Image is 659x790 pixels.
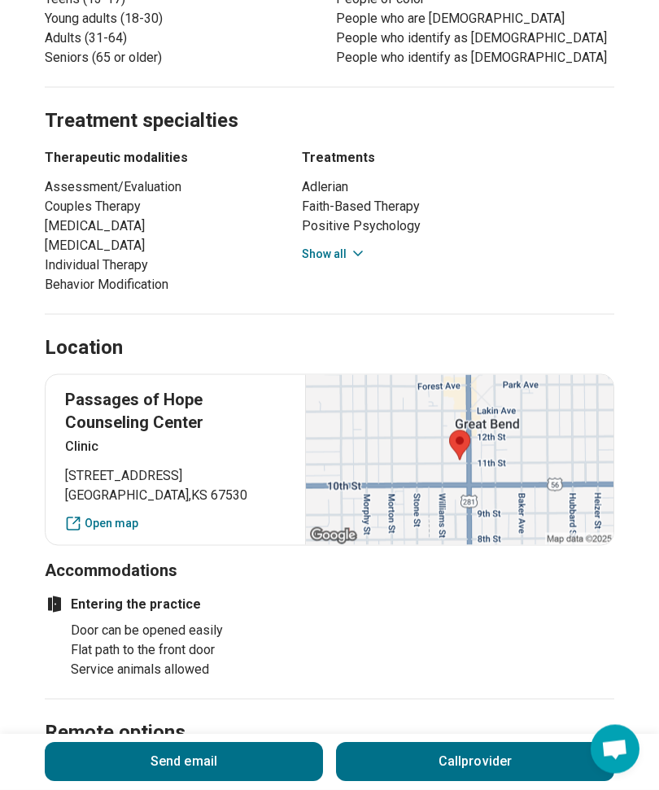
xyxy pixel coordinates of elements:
li: Service animals allowed [71,660,273,679]
li: Flat path to the front door [71,640,273,660]
li: Faith-Based Therapy [302,197,614,216]
li: Individual Therapy [45,255,273,275]
p: Clinic [65,437,286,456]
li: Behavior Modification [45,275,273,295]
button: Callprovider [336,743,614,782]
li: People who identify as [DEMOGRAPHIC_DATA] [336,48,614,68]
span: [STREET_ADDRESS] [65,466,286,486]
h3: Accommodations [45,559,614,582]
li: Seniors (65 or older) [45,48,323,68]
li: Assessment/Evaluation [45,177,273,197]
h2: Location [45,334,123,362]
li: [MEDICAL_DATA] [45,216,273,236]
h3: Therapeutic modalities [45,148,273,168]
a: Open map [65,515,286,532]
h3: Treatments [302,148,614,168]
li: [MEDICAL_DATA] [45,236,273,255]
li: People who identify as [DEMOGRAPHIC_DATA] [336,28,614,48]
li: Positive Psychology [302,216,614,236]
li: Door can be opened easily [71,621,273,640]
h2: Remote options [45,680,614,747]
div: Open chat [591,725,639,774]
h2: Treatment specialties [45,68,614,135]
p: Passages of Hope Counseling Center [65,388,286,434]
li: Adlerian [302,177,614,197]
li: Couples Therapy [45,197,273,216]
button: Send email [45,743,323,782]
li: People who are [DEMOGRAPHIC_DATA] [336,9,614,28]
li: Young adults (18-30) [45,9,323,28]
li: Adults (31-64) [45,28,323,48]
h4: Entering the practice [45,595,273,614]
button: Show all [302,246,366,263]
span: [GEOGRAPHIC_DATA] , KS 67530 [65,486,286,505]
